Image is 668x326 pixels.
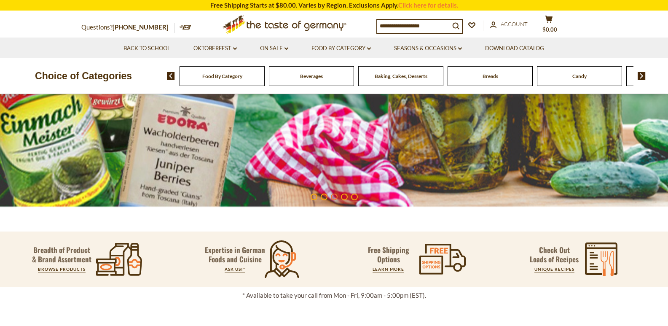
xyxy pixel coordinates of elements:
a: UNIQUE RECIPES [534,267,574,272]
a: On Sale [260,44,288,53]
a: Click here for details. [398,1,458,9]
span: Account [501,21,528,27]
p: Free Shipping Options [361,245,416,264]
a: Download Catalog [485,44,544,53]
a: Back to School [123,44,170,53]
a: ASK US!* [225,267,245,272]
button: $0.00 [537,15,562,36]
a: BROWSE PRODUCTS [38,267,86,272]
a: Baking, Cakes, Desserts [375,73,427,79]
a: Oktoberfest [193,44,237,53]
span: $0.00 [542,26,557,33]
a: Food By Category [202,73,242,79]
p: Expertise in German Foods and Cuisine [205,245,266,264]
a: Breads [483,73,498,79]
a: Beverages [300,73,323,79]
a: Food By Category [311,44,371,53]
p: Questions? [81,22,175,33]
a: Seasons & Occasions [394,44,462,53]
a: [PHONE_NUMBER] [113,23,169,31]
img: next arrow [638,72,646,80]
p: Breadth of Product & Brand Assortment [32,245,91,264]
a: LEARN MORE [373,267,404,272]
a: Account [490,20,528,29]
img: previous arrow [167,72,175,80]
p: Check Out Loads of Recipes [530,245,579,264]
a: Candy [572,73,587,79]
